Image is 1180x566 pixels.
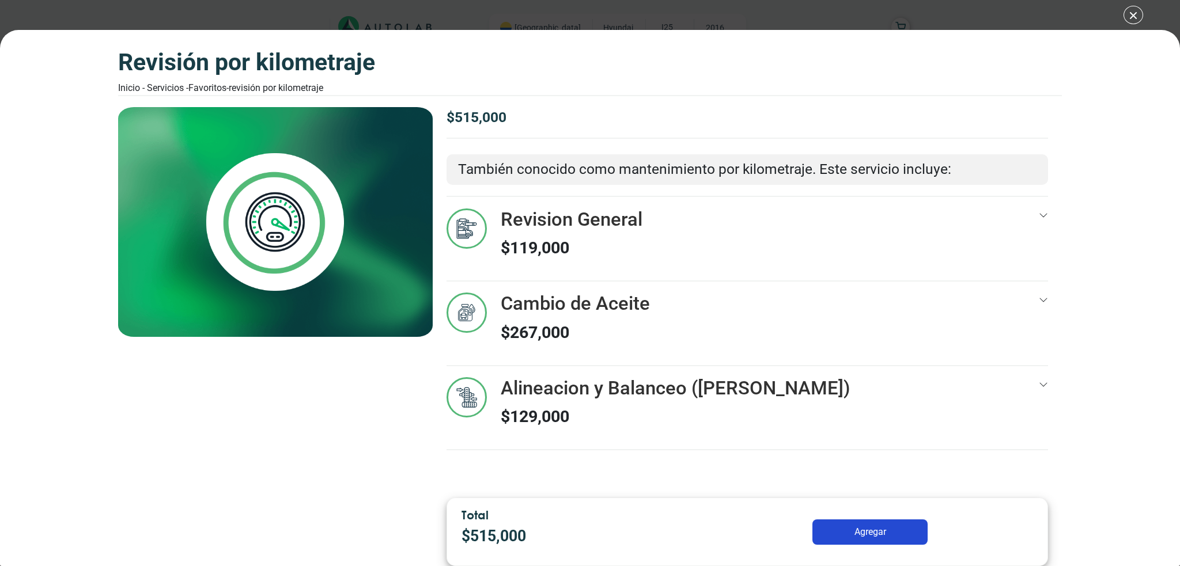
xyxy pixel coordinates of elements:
[118,81,375,95] div: Inicio - Servicios - Favoritos -
[229,82,323,93] font: Revisión por Kilometraje
[501,293,650,315] h3: Cambio de Aceite
[458,159,1037,180] p: También conocido como mantenimiento por kilometraje. Este servicio incluye:
[501,208,642,231] h3: Revision General
[447,107,1048,128] p: $ 515,000
[501,235,642,260] p: $ 119,000
[812,519,928,545] button: Agregar
[462,525,690,548] p: $ 515,000
[462,508,489,522] span: Total
[447,293,487,333] img: cambio_de_aceite-v3.svg
[501,377,850,400] h3: Alineacion y Balanceo ([PERSON_NAME])
[447,377,487,417] img: alineacion_y_balanceo-v3.svg
[501,404,850,429] p: $ 129,000
[447,208,487,249] img: revision_general-v3.svg
[118,48,375,77] h3: Revisión por Kilometraje
[501,320,650,345] p: $ 267,000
